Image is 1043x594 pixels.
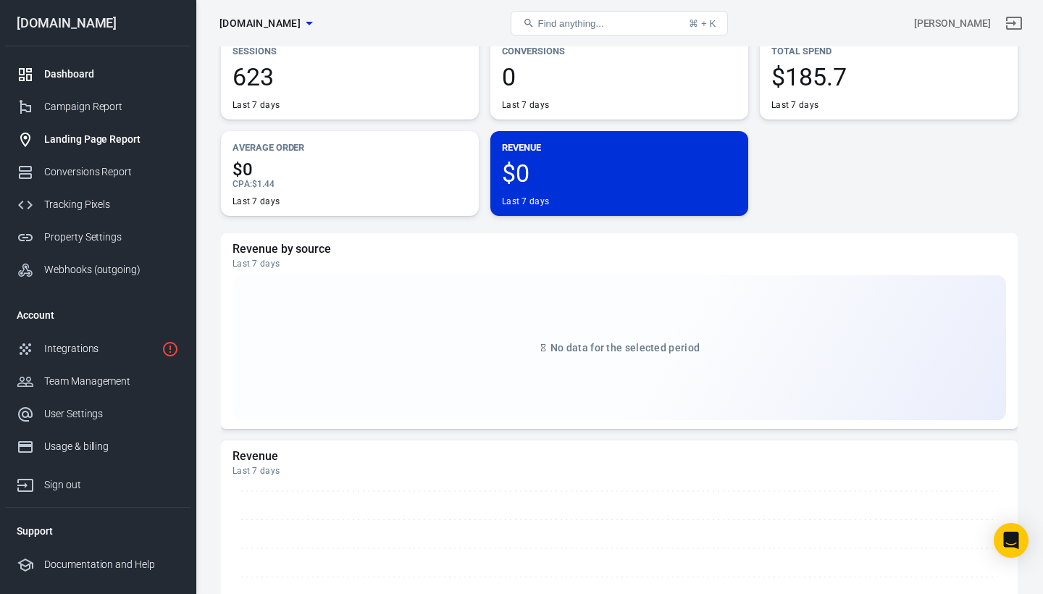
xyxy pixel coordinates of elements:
[5,254,190,286] a: Webhooks (outgoing)
[44,374,179,389] div: Team Management
[5,91,190,123] a: Campaign Report
[5,58,190,91] a: Dashboard
[44,262,179,277] div: Webhooks (outgoing)
[5,221,190,254] a: Property Settings
[771,99,818,111] div: Last 7 days
[502,140,737,155] p: Revenue
[537,18,603,29] span: Find anything...
[44,99,179,114] div: Campaign Report
[914,16,991,31] div: Account id: GXqx2G2u
[5,398,190,430] a: User Settings
[44,477,179,493] div: Sign out
[997,6,1031,41] a: Sign out
[44,132,179,147] div: Landing Page Report
[233,99,280,111] div: Last 7 days
[44,197,179,212] div: Tracking Pixels
[5,463,190,501] a: Sign out
[162,340,179,358] svg: 1 networks not verified yet
[5,188,190,221] a: Tracking Pixels
[233,196,280,207] div: Last 7 days
[5,365,190,398] a: Team Management
[5,332,190,365] a: Integrations
[5,514,190,548] li: Support
[44,230,179,245] div: Property Settings
[5,156,190,188] a: Conversions Report
[219,14,301,33] span: worldwidehealthytip.com
[502,43,737,59] p: Conversions
[550,342,700,354] span: No data for the selected period
[771,43,1006,59] p: Total Spend
[44,439,179,454] div: Usage & billing
[994,523,1029,558] div: Open Intercom Messenger
[771,64,1006,89] span: $185.7
[233,465,1006,477] div: Last 7 days
[44,406,179,422] div: User Settings
[5,17,190,30] div: [DOMAIN_NAME]
[5,430,190,463] a: Usage & billing
[44,164,179,180] div: Conversions Report
[44,341,156,356] div: Integrations
[252,179,275,189] span: $1.44
[233,179,252,189] span: CPA :
[5,298,190,332] li: Account
[233,161,467,178] span: $0
[233,242,1006,256] h5: Revenue by source
[502,99,549,111] div: Last 7 days
[233,64,467,89] span: 623
[689,18,716,29] div: ⌘ + K
[214,10,318,37] button: [DOMAIN_NAME]
[233,449,1006,464] h5: Revenue
[233,258,1006,269] div: Last 7 days
[44,557,179,572] div: Documentation and Help
[502,196,549,207] div: Last 7 days
[5,123,190,156] a: Landing Page Report
[233,43,467,59] p: Sessions
[44,67,179,82] div: Dashboard
[502,64,737,89] span: 0
[502,161,737,185] span: $0
[233,140,467,155] p: Average Order
[511,11,728,35] button: Find anything...⌘ + K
